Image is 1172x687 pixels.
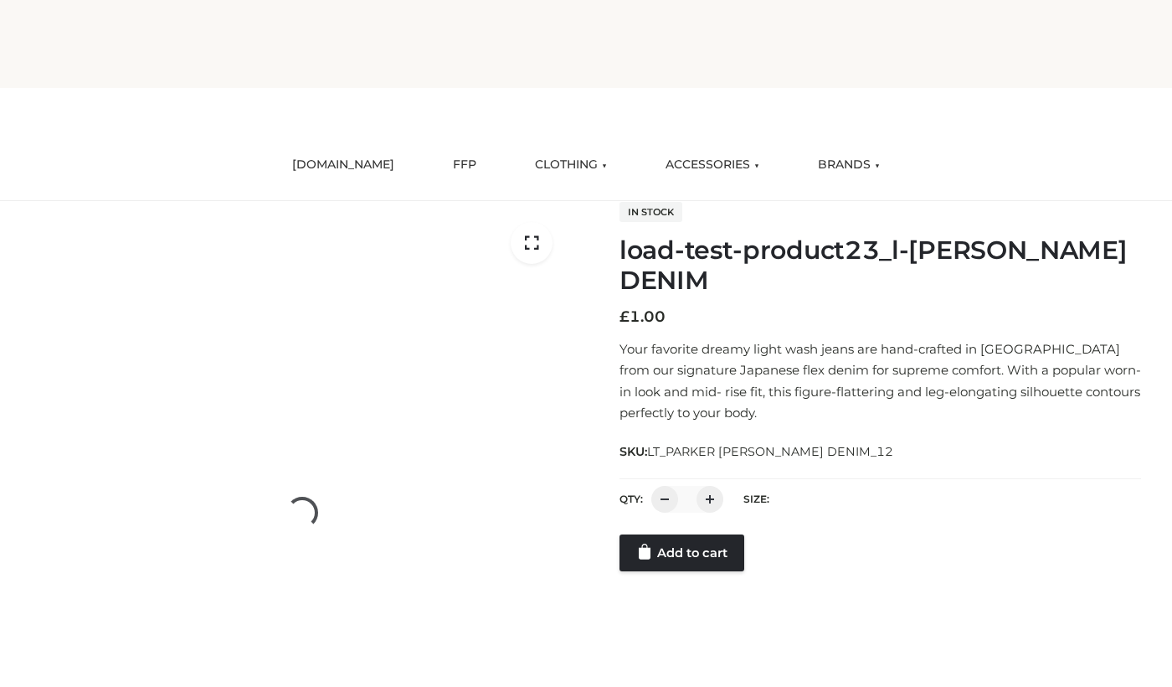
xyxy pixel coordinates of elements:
[619,307,666,326] bdi: 1.00
[619,307,630,326] span: £
[440,147,489,183] a: FFP
[522,147,619,183] a: CLOTHING
[619,442,895,462] span: SKU:
[619,338,1141,424] p: Your favorite dreamy light wash jeans are hand-crafted in [GEOGRAPHIC_DATA] from our signature Ja...
[805,147,892,183] a: BRANDS
[743,493,769,505] label: Size:
[619,535,744,571] a: Add to cart
[619,235,1141,296] h1: load-test-product23_l-[PERSON_NAME] DENIM
[619,202,682,222] span: In stock
[647,444,893,459] span: LT_PARKER [PERSON_NAME] DENIM_12
[653,147,772,183] a: ACCESSORIES
[619,493,643,505] label: QTY:
[280,147,407,183] a: [DOMAIN_NAME]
